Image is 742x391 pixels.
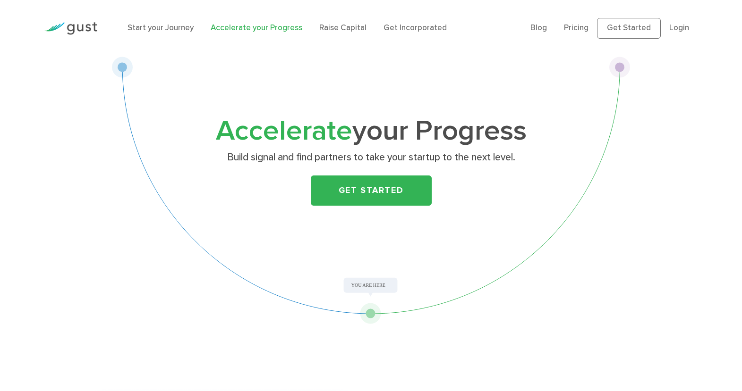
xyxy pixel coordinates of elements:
span: Accelerate [216,114,352,148]
a: Start your Journey [128,23,194,33]
p: Build signal and find partners to take your startup to the next level. [188,151,554,164]
a: Get Started [311,175,432,206]
img: Gust Logo [44,22,97,35]
a: Login [669,23,689,33]
h1: your Progress [185,118,558,144]
a: Accelerate your Progress [211,23,302,33]
a: Get Started [597,18,661,39]
a: Blog [530,23,547,33]
a: Get Incorporated [384,23,447,33]
a: Pricing [564,23,588,33]
a: Raise Capital [319,23,367,33]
